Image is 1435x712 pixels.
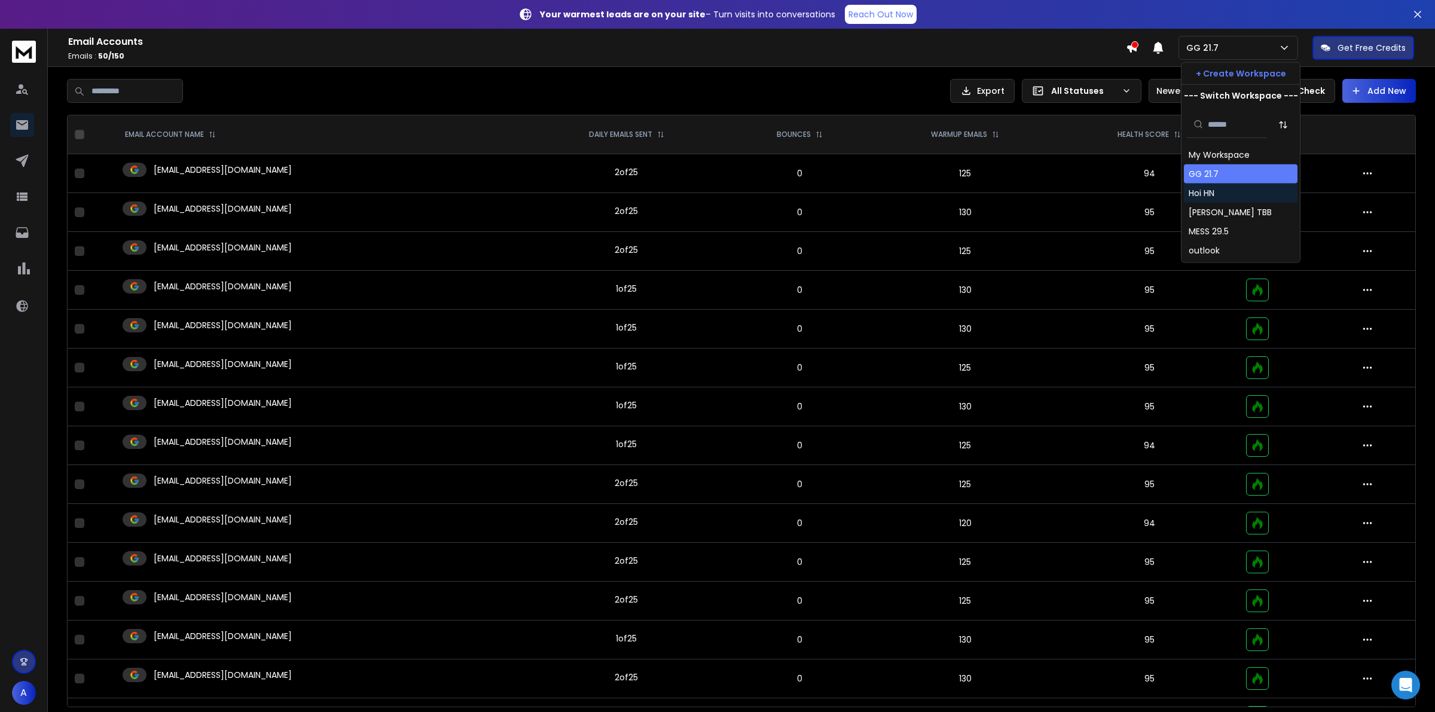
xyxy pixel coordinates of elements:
p: + Create Workspace [1196,68,1286,80]
div: GG 21.7 [1189,168,1219,180]
p: 0 [736,517,863,529]
p: [EMAIL_ADDRESS][DOMAIN_NAME] [154,242,292,253]
td: 130 [871,387,1060,426]
td: 125 [871,154,1060,193]
p: [EMAIL_ADDRESS][DOMAIN_NAME] [154,552,292,564]
td: 130 [871,271,1060,310]
div: 2 of 25 [615,244,638,256]
strong: Your warmest leads are on your site [540,8,706,20]
div: My Workspace [1189,149,1250,161]
p: Get Free Credits [1338,42,1406,54]
p: 0 [736,206,863,218]
p: [EMAIL_ADDRESS][DOMAIN_NAME] [154,203,292,215]
td: 130 [871,659,1060,698]
p: 0 [736,595,863,607]
p: [EMAIL_ADDRESS][DOMAIN_NAME] [154,436,292,448]
p: 0 [736,634,863,646]
td: 125 [871,582,1060,621]
td: 125 [871,349,1060,387]
div: Hoi HN [1189,187,1214,199]
p: [EMAIL_ADDRESS][DOMAIN_NAME] [154,630,292,642]
div: 2 of 25 [615,477,638,489]
div: 1 of 25 [616,322,637,334]
p: [EMAIL_ADDRESS][DOMAIN_NAME] [154,514,292,525]
button: Add New [1342,79,1416,103]
td: 95 [1060,271,1238,310]
div: 1 of 25 [616,438,637,450]
td: 125 [871,543,1060,582]
p: 0 [736,245,863,257]
div: MESS 29.5 [1189,225,1229,237]
td: 95 [1060,232,1238,271]
h1: Email Accounts [68,35,1126,49]
p: – Turn visits into conversations [540,8,835,20]
p: All Statuses [1051,85,1117,97]
td: 94 [1060,426,1238,465]
td: 125 [871,232,1060,271]
td: 130 [871,193,1060,232]
div: 2 of 25 [615,594,638,606]
img: logo [12,41,36,63]
p: GG 21.7 [1186,42,1223,54]
div: 2 of 25 [615,205,638,217]
div: 1 of 25 [616,632,637,644]
p: 0 [736,478,863,490]
button: + Create Workspace [1181,63,1300,84]
div: 2 of 25 [615,671,638,683]
button: Get Free Credits [1312,36,1414,60]
td: 95 [1060,543,1238,582]
p: Emails : [68,51,1126,61]
p: 0 [736,167,863,179]
div: 1 of 25 [616,360,637,372]
td: 94 [1060,154,1238,193]
td: 95 [1060,387,1238,426]
p: 0 [736,673,863,685]
p: [EMAIL_ADDRESS][DOMAIN_NAME] [154,397,292,409]
button: Newest [1149,79,1226,103]
td: 95 [1060,193,1238,232]
td: 95 [1060,349,1238,387]
div: outlook [1189,245,1220,256]
button: A [12,681,36,705]
span: 50 / 150 [98,51,124,61]
div: 2 of 25 [615,555,638,567]
p: 0 [736,439,863,451]
td: 95 [1060,582,1238,621]
div: 2 of 25 [615,516,638,528]
p: BOUNCES [777,130,811,139]
button: Sort by Sort A-Z [1271,112,1295,136]
a: Reach Out Now [845,5,917,24]
div: 1 of 25 [616,283,637,295]
p: [EMAIL_ADDRESS][DOMAIN_NAME] [154,319,292,331]
td: 95 [1060,659,1238,698]
td: 125 [871,426,1060,465]
td: 130 [871,621,1060,659]
p: [EMAIL_ADDRESS][DOMAIN_NAME] [154,475,292,487]
div: [PERSON_NAME] TBB [1189,206,1272,218]
p: [EMAIL_ADDRESS][DOMAIN_NAME] [154,591,292,603]
p: HEALTH SCORE [1118,130,1169,139]
p: WARMUP EMAILS [931,130,987,139]
p: --- Switch Workspace --- [1184,90,1298,102]
p: 0 [736,323,863,335]
div: Open Intercom Messenger [1391,671,1420,699]
p: 0 [736,556,863,568]
td: 95 [1060,310,1238,349]
p: [EMAIL_ADDRESS][DOMAIN_NAME] [154,280,292,292]
div: EMAIL ACCOUNT NAME [125,130,216,139]
p: [EMAIL_ADDRESS][DOMAIN_NAME] [154,669,292,681]
td: 120 [871,504,1060,543]
p: 0 [736,401,863,412]
button: Export [950,79,1015,103]
p: 0 [736,362,863,374]
p: 0 [736,284,863,296]
td: 94 [1060,504,1238,543]
td: 95 [1060,621,1238,659]
p: DAILY EMAILS SENT [589,130,652,139]
td: 130 [871,310,1060,349]
div: 2 of 25 [615,166,638,178]
p: [EMAIL_ADDRESS][DOMAIN_NAME] [154,164,292,176]
td: 125 [871,465,1060,504]
td: 95 [1060,465,1238,504]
